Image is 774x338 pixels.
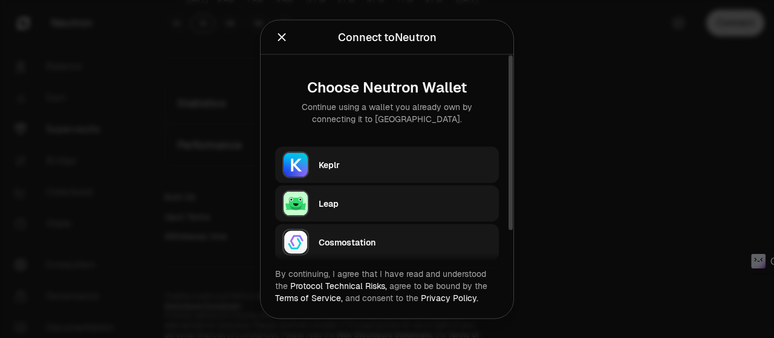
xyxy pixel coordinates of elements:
img: Cosmostation [282,229,309,255]
button: Close [275,28,288,45]
button: KeplrKeplr [275,146,499,183]
a: Protocol Technical Risks, [290,280,387,291]
div: Keplr [319,158,492,171]
button: CosmostationCosmostation [275,224,499,260]
button: Leap Cosmos MetaMask [275,262,499,299]
div: Choose Neutron Wallet [285,79,489,96]
img: Leap [282,190,309,216]
div: Connect to Neutron [338,28,437,45]
img: Keplr [282,151,309,178]
button: LeapLeap [275,185,499,221]
div: Cosmostation [319,236,492,248]
div: By continuing, I agree that I have read and understood the agree to be bound by the and consent t... [275,267,499,304]
a: Privacy Policy. [421,292,478,303]
a: Terms of Service, [275,292,343,303]
div: Continue using a wallet you already own by connecting it to [GEOGRAPHIC_DATA]. [285,100,489,125]
div: Leap [319,197,492,209]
